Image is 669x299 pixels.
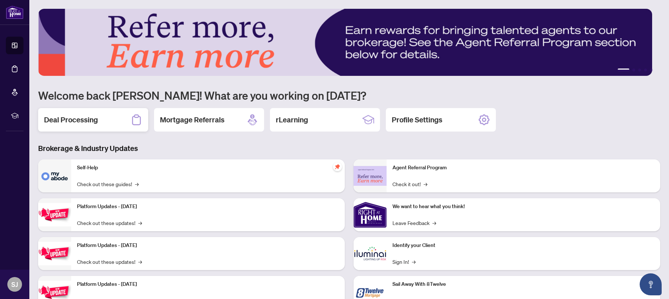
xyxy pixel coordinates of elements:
span: SJ [11,279,18,289]
p: Sail Away With 8Twelve [392,280,654,288]
button: 1 [618,69,629,71]
a: Check out these guides!→ [77,180,139,188]
p: Agent Referral Program [392,164,654,172]
img: Agent Referral Program [354,166,387,186]
span: → [412,258,416,266]
p: Platform Updates - [DATE] [77,280,339,288]
span: → [135,180,139,188]
h1: Welcome back [PERSON_NAME]! What are you working on [DATE]? [38,88,660,102]
img: Self-Help [38,159,71,192]
p: Platform Updates - [DATE] [77,203,339,211]
h3: Brokerage & Industry Updates [38,143,660,154]
a: Check out these updates!→ [77,219,142,227]
img: Identify your Client [354,237,387,270]
span: → [424,180,427,188]
span: → [138,258,142,266]
button: 3 [638,69,641,71]
p: Self-Help [77,164,339,172]
p: We want to hear what you think! [392,203,654,211]
img: We want to hear what you think! [354,198,387,231]
p: Identify your Client [392,241,654,250]
img: logo [6,5,23,19]
button: 2 [632,69,635,71]
button: Open asap [640,273,662,295]
img: Platform Updates - July 8, 2025 [38,242,71,265]
h2: Mortgage Referrals [160,115,224,125]
img: Platform Updates - July 21, 2025 [38,203,71,226]
h2: Deal Processing [44,115,98,125]
a: Sign In!→ [392,258,416,266]
span: → [138,219,142,227]
h2: Profile Settings [392,115,442,125]
a: Leave Feedback→ [392,219,436,227]
span: pushpin [333,162,342,171]
span: → [432,219,436,227]
p: Platform Updates - [DATE] [77,241,339,250]
a: Check out these updates!→ [77,258,142,266]
h2: rLearning [276,115,308,125]
img: Slide 0 [38,9,652,76]
button: 4 [644,69,647,71]
a: Check it out!→ [392,180,427,188]
button: 5 [650,69,653,71]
